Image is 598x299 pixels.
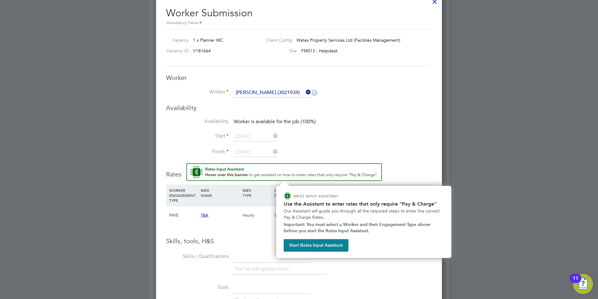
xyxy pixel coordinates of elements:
[166,104,432,112] h3: Availability
[296,37,400,43] span: Wates Property Services Ltd (Facilities Management)
[164,48,189,54] label: Vacancy ID
[193,48,211,54] span: V181664
[166,163,432,178] h3: Rates
[166,133,229,139] label: Start
[284,208,444,220] p: Our Assistant will guide you through all the required steps to enter the correct Pay & Charge Rates.
[234,88,311,97] input: Search for...
[261,37,292,43] label: Client Config
[304,185,336,201] div: HOLIDAY PAY
[168,185,199,206] div: WORKER ENGAGEMENT TYPE
[168,206,199,224] div: PAYE
[166,20,432,27] div: Mandatory Fields
[241,185,273,201] div: RATE TYPE
[166,89,229,95] label: Worker
[336,185,367,201] div: EMPLOYER COST
[276,186,451,258] div: How to input Rates that only require Pay & Charge
[166,74,432,82] h3: Worker
[235,265,294,273] li: The list will appear here...
[399,185,430,206] div: AGENCY CHARGE RATE
[273,206,304,224] div: £0.00
[166,2,432,27] h2: Worker Submission
[573,274,593,294] button: Open Resource Center, 11 new notifications
[261,48,297,54] label: Site
[166,118,229,125] label: Availability
[166,284,229,291] label: Tools
[273,185,304,201] div: WORKER PAY RATE
[199,185,241,201] div: RATE NAME
[234,118,316,125] span: Worker is available for the job (100%)
[284,192,291,200] img: ENGAGE Assistant Icon
[293,193,372,199] p: RATES INPUT ASSISTANT
[166,149,229,155] label: Finish
[234,148,278,157] input: Select one
[284,239,348,252] button: Start Rates Input Assistant
[166,253,229,260] label: Skills / Qualifications
[573,278,578,286] div: 11
[284,222,432,233] strong: Important: You must select a Worker and their Engagement Type above before you start the Rates In...
[367,185,399,201] div: AGENCY MARKUP
[201,212,208,218] span: TBA
[186,163,382,181] button: Rate Assistant
[301,48,338,54] span: FM013 - Helpdesk
[284,201,444,207] h2: Use the Assistant to enter rates that only require "Pay & Charge"
[166,237,432,245] h3: Skills, tools, H&S
[193,37,223,43] span: 1 x Planner WC
[164,37,189,43] label: Vacancy
[234,132,278,141] input: Select one
[241,206,273,224] div: Hourly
